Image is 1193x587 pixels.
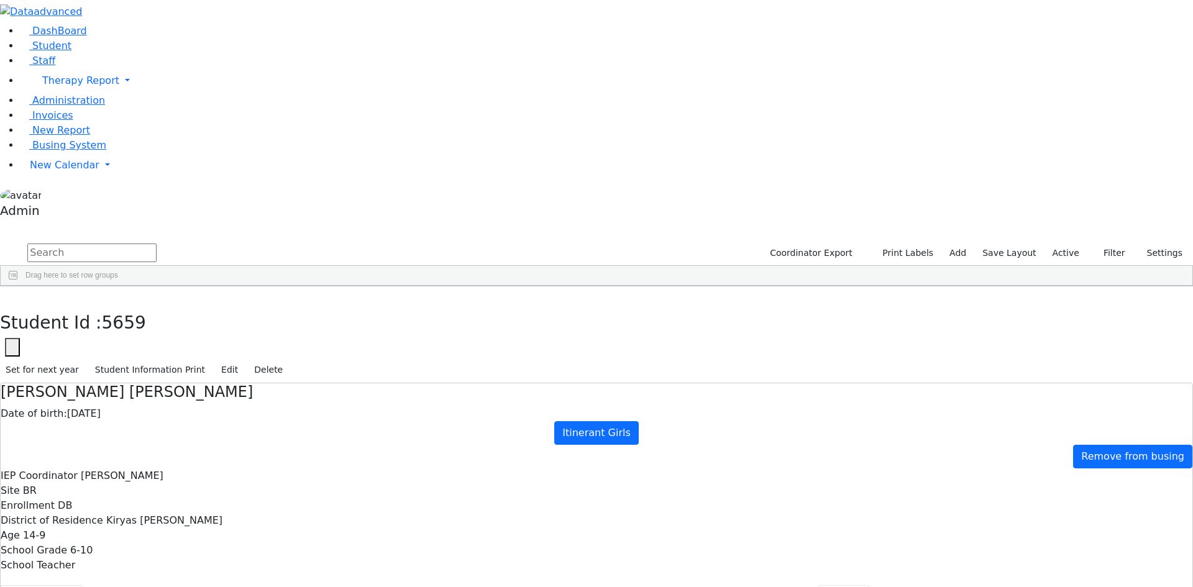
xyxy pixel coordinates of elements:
span: Staff [32,55,55,66]
label: Enrollment [1,498,55,513]
span: New Report [32,124,90,136]
a: New Report [20,124,90,136]
label: Active [1047,243,1085,263]
a: Administration [20,94,105,106]
a: Invoices [20,109,73,121]
button: Delete [249,360,288,380]
span: BR [23,485,37,496]
span: Student [32,40,71,52]
a: Remove from busing [1073,445,1192,468]
span: DB [58,499,72,511]
button: Edit [216,360,244,380]
span: Therapy Report [42,75,119,86]
label: Age [1,528,20,543]
a: Busing System [20,139,106,151]
span: New Calendar [30,159,99,171]
button: Save Layout [977,243,1041,263]
a: Add [944,243,972,263]
span: Remove from busing [1081,450,1184,462]
a: Staff [20,55,55,66]
span: Administration [32,94,105,106]
a: Therapy Report [20,68,1193,93]
span: Drag here to set row groups [25,271,118,280]
div: [DATE] [1,406,1192,421]
h4: [PERSON_NAME] [PERSON_NAME] [1,383,1192,401]
label: School Grade [1,543,67,558]
label: Site [1,483,20,498]
a: New Calendar [20,153,1193,178]
label: IEP Coordinator [1,468,78,483]
span: [PERSON_NAME] [81,470,163,481]
button: Filter [1087,243,1131,263]
span: Busing System [32,139,106,151]
span: DashBoard [32,25,87,37]
input: Search [27,243,157,262]
label: District of Residence [1,513,103,528]
a: DashBoard [20,25,87,37]
label: Date of birth: [1,406,67,421]
button: Student Information Print [89,360,211,380]
span: 5659 [102,312,146,333]
label: School Teacher [1,558,75,573]
span: 6-10 [70,544,93,556]
button: Settings [1131,243,1188,263]
span: 14-9 [23,529,45,541]
button: Print Labels [868,243,939,263]
span: Kiryas [PERSON_NAME] [106,514,222,526]
span: Invoices [32,109,73,121]
a: Student [20,40,71,52]
button: Coordinator Export [762,243,858,263]
a: Itinerant Girls [554,421,639,445]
